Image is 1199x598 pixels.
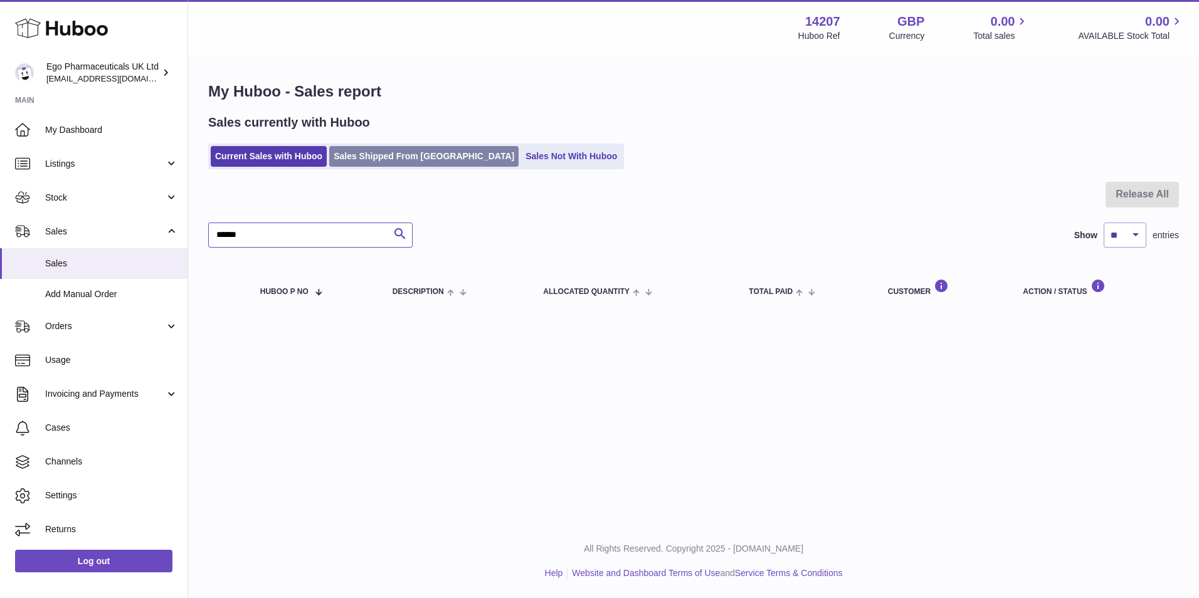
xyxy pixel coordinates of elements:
label: Show [1074,229,1097,241]
span: ALLOCATED Quantity [543,288,630,296]
strong: GBP [897,13,924,30]
span: Total paid [749,288,793,296]
span: My Dashboard [45,124,178,136]
span: Stock [45,192,165,204]
a: 0.00 Total sales [973,13,1029,42]
span: Orders [45,320,165,332]
span: 0.00 [991,13,1015,30]
a: Current Sales with Huboo [211,146,327,167]
div: Currency [889,30,925,42]
span: Invoicing and Payments [45,388,165,400]
span: Channels [45,456,178,468]
span: Cases [45,422,178,434]
a: Sales Not With Huboo [521,146,621,167]
span: Listings [45,158,165,170]
a: Help [545,568,563,578]
div: Huboo Ref [798,30,840,42]
li: and [568,567,842,579]
span: Returns [45,523,178,535]
h1: My Huboo - Sales report [208,81,1179,102]
span: Settings [45,490,178,501]
a: Sales Shipped From [GEOGRAPHIC_DATA] [329,146,519,167]
span: 0.00 [1145,13,1170,30]
a: 0.00 AVAILABLE Stock Total [1078,13,1184,42]
span: Huboo P no [260,288,309,296]
span: AVAILABLE Stock Total [1078,30,1184,42]
h2: Sales currently with Huboo [208,114,370,131]
span: Description [393,288,444,296]
span: Usage [45,354,178,366]
a: Service Terms & Conditions [735,568,843,578]
div: Ego Pharmaceuticals UK Ltd [46,61,159,85]
span: entries [1153,229,1179,241]
span: [EMAIL_ADDRESS][DOMAIN_NAME] [46,73,184,83]
span: Total sales [973,30,1029,42]
div: Customer [888,279,998,296]
img: internalAdmin-14207@internal.huboo.com [15,63,34,82]
strong: 14207 [805,13,840,30]
span: Sales [45,226,165,238]
a: Log out [15,550,172,572]
div: Action / Status [1023,279,1166,296]
p: All Rights Reserved. Copyright 2025 - [DOMAIN_NAME] [198,543,1189,555]
a: Website and Dashboard Terms of Use [572,568,720,578]
span: Sales [45,258,178,270]
span: Add Manual Order [45,288,178,300]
